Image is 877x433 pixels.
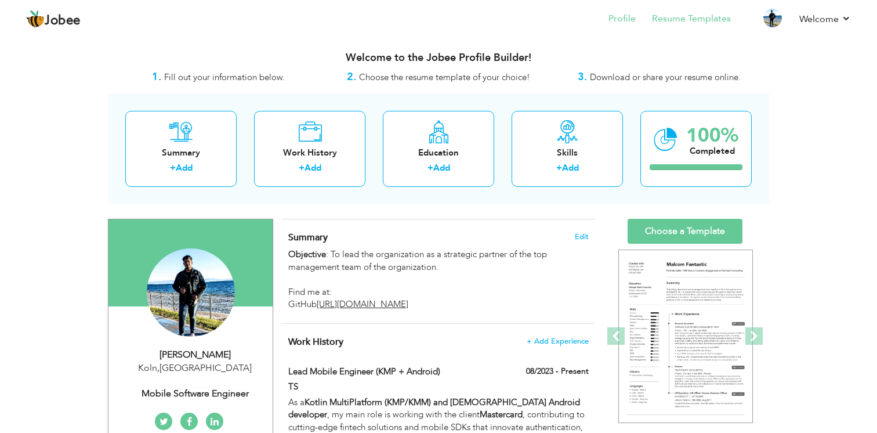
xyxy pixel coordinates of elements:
[578,70,587,84] strong: 3.
[433,162,450,174] a: Add
[392,147,485,159] div: Education
[170,162,176,174] label: +
[527,337,589,345] span: + Add Experience
[26,10,45,28] img: jobee.io
[152,70,161,84] strong: 1.
[288,335,343,348] span: Work History
[176,162,193,174] a: Add
[575,233,589,241] span: Edit
[305,162,321,174] a: Add
[480,409,523,420] strong: Mastercard
[26,10,81,28] a: Jobee
[427,162,433,174] label: +
[45,15,81,27] span: Jobee
[652,12,731,26] a: Resume Templates
[157,362,160,374] span: ,
[521,147,614,159] div: Skills
[686,126,738,145] div: 100%
[288,231,328,244] span: Summary
[117,348,273,362] div: [PERSON_NAME]
[117,362,273,375] div: Koln [GEOGRAPHIC_DATA]
[288,396,580,420] strong: Kotlin MultiPlatform (KMP/KMM) and [DEMOGRAPHIC_DATA] Android developer
[799,12,851,26] a: Welcome
[686,145,738,157] div: Completed
[147,248,235,337] img: Malik Dawar
[117,387,273,400] div: Mobile Software Engineer
[347,70,356,84] strong: 2.
[562,162,579,174] a: Add
[556,162,562,174] label: +
[608,12,636,26] a: Profile
[288,381,483,393] label: TS
[108,52,769,64] h3: Welcome to the Jobee Profile Builder!
[164,71,285,83] span: Fill out your information below.
[288,366,483,378] label: Lead Mobile Engineer (KMP + Android)
[288,336,589,348] h4: This helps to show the companies you have worked for.
[359,71,530,83] span: Choose the resume template of your choice!
[135,147,227,159] div: Summary
[317,298,408,310] u: [URL][DOMAIN_NAME]
[288,232,589,243] h4: Adding a summary is a quick and easy way to highlight your experience and interests.
[526,366,589,377] label: 08/2023 - Present
[299,162,305,174] label: +
[288,248,326,260] strong: Objective
[590,71,741,83] span: Download or share your resume online.
[288,248,589,311] div: : To lead the organization as a strategic partner of the top management team of the organization....
[763,9,782,27] img: Profile Img
[263,147,356,159] div: Work History
[628,219,742,244] a: Choose a Template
